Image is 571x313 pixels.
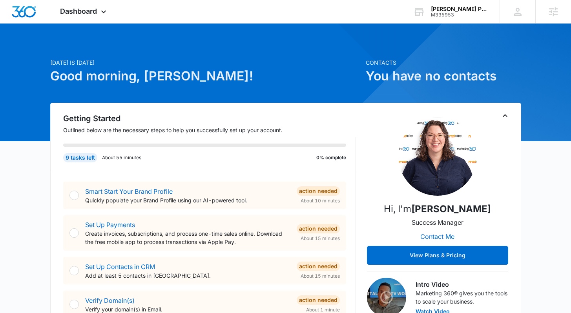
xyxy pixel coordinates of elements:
[301,273,340,280] span: About 15 minutes
[367,246,508,265] button: View Plans & Pricing
[316,154,346,161] p: 0% complete
[63,113,356,124] h2: Getting Started
[301,197,340,204] span: About 10 minutes
[412,218,463,227] p: Success Manager
[416,289,508,306] p: Marketing 360® gives you the tools to scale your business.
[366,67,521,86] h1: You have no contacts
[366,58,521,67] p: Contacts
[102,154,141,161] p: About 55 minutes
[85,196,290,204] p: Quickly populate your Brand Profile using our AI-powered tool.
[398,117,477,196] img: Karissa Harris
[50,58,361,67] p: [DATE] is [DATE]
[500,111,510,120] button: Toggle Collapse
[85,271,290,280] p: Add at least 5 contacts in [GEOGRAPHIC_DATA].
[85,229,290,246] p: Create invoices, subscriptions, and process one-time sales online. Download the free mobile app t...
[431,6,488,12] div: account name
[412,227,462,246] button: Contact Me
[85,263,155,271] a: Set Up Contacts in CRM
[63,126,356,134] p: Outlined below are the necessary steps to help you successfully set up your account.
[85,297,135,304] a: Verify Domain(s)
[85,221,135,229] a: Set Up Payments
[60,7,97,15] span: Dashboard
[85,187,173,195] a: Smart Start Your Brand Profile
[416,280,508,289] h3: Intro Video
[297,224,340,233] div: Action Needed
[297,262,340,271] div: Action Needed
[384,202,491,216] p: Hi, I'm
[63,153,97,162] div: 9 tasks left
[297,186,340,196] div: Action Needed
[301,235,340,242] span: About 15 minutes
[411,203,491,215] strong: [PERSON_NAME]
[297,295,340,305] div: Action Needed
[50,67,361,86] h1: Good morning, [PERSON_NAME]!
[431,12,488,18] div: account id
